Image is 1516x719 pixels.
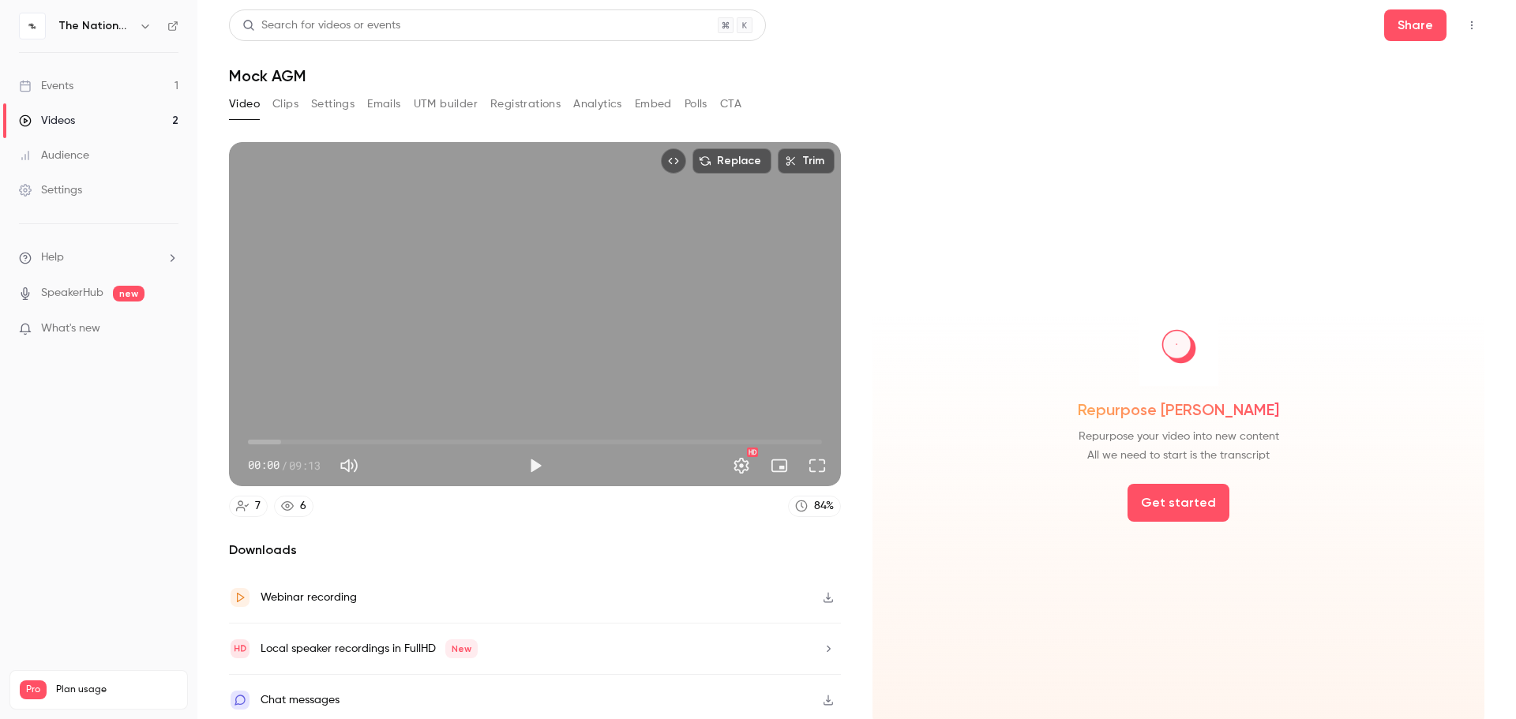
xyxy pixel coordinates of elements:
[1079,427,1279,465] span: Repurpose your video into new content All we need to start is the transcript
[19,249,178,266] li: help-dropdown-opener
[113,286,144,301] span: new
[242,17,400,34] div: Search for videos or events
[41,285,103,301] a: SpeakerHub
[692,148,771,174] button: Replace
[520,450,551,481] button: Play
[255,498,261,515] div: 7
[272,92,298,117] button: Clips
[261,691,340,710] div: Chat messages
[56,683,178,696] span: Plan usage
[788,496,841,517] a: 84%
[20,680,47,699] span: Pro
[58,18,133,34] h6: The National Ballet of Canada
[300,498,306,515] div: 6
[635,92,672,117] button: Embed
[41,249,64,266] span: Help
[19,182,82,198] div: Settings
[19,78,73,94] div: Events
[248,457,280,474] span: 00:00
[801,450,833,481] button: Full screen
[20,13,45,39] img: The National Ballet of Canada
[445,639,478,658] span: New
[311,92,355,117] button: Settings
[281,457,287,474] span: /
[685,92,707,117] button: Polls
[1459,13,1484,38] button: Top Bar Actions
[19,148,89,163] div: Audience
[414,92,478,117] button: UTM builder
[333,450,365,481] button: Mute
[229,66,1484,85] h1: Mock AGM
[747,448,758,457] div: HD
[490,92,561,117] button: Registrations
[248,457,321,474] div: 00:00
[261,639,478,658] div: Local speaker recordings in FullHD
[19,113,75,129] div: Videos
[41,320,100,337] span: What's new
[778,148,835,174] button: Trim
[229,496,268,517] a: 7
[764,450,795,481] button: Turn on miniplayer
[661,148,686,174] button: Embed video
[1384,9,1447,41] button: Share
[573,92,622,117] button: Analytics
[229,92,260,117] button: Video
[229,541,841,560] h2: Downloads
[720,92,741,117] button: CTA
[367,92,400,117] button: Emails
[726,450,757,481] button: Settings
[1128,484,1229,522] button: Get started
[289,457,321,474] span: 09:13
[814,498,834,515] div: 84 %
[1078,399,1279,421] span: Repurpose [PERSON_NAME]
[274,496,313,517] a: 6
[261,588,357,607] div: Webinar recording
